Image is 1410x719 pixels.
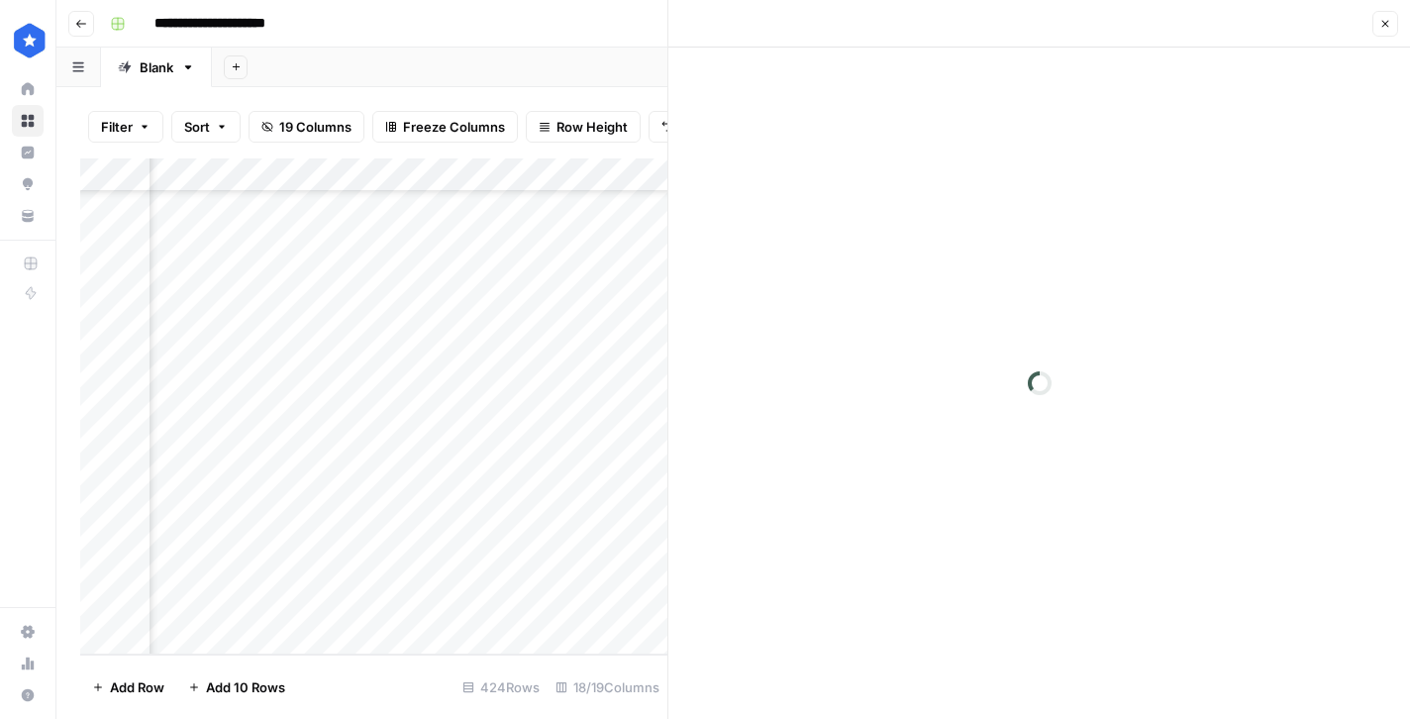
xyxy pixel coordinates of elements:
[88,111,163,143] button: Filter
[12,648,44,679] a: Usage
[171,111,241,143] button: Sort
[372,111,518,143] button: Freeze Columns
[101,48,212,87] a: Blank
[403,117,505,137] span: Freeze Columns
[206,677,285,697] span: Add 10 Rows
[12,679,44,711] button: Help + Support
[101,117,133,137] span: Filter
[556,117,628,137] span: Row Height
[12,23,48,58] img: ConsumerAffairs Logo
[80,671,176,703] button: Add Row
[12,73,44,105] a: Home
[110,677,164,697] span: Add Row
[249,111,364,143] button: 19 Columns
[548,671,667,703] div: 18/19 Columns
[12,105,44,137] a: Browse
[12,616,44,648] a: Settings
[140,57,173,77] div: Blank
[12,16,44,65] button: Workspace: ConsumerAffairs
[12,137,44,168] a: Insights
[176,671,297,703] button: Add 10 Rows
[454,671,548,703] div: 424 Rows
[184,117,210,137] span: Sort
[12,200,44,232] a: Your Data
[526,111,641,143] button: Row Height
[12,168,44,200] a: Opportunities
[279,117,352,137] span: 19 Columns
